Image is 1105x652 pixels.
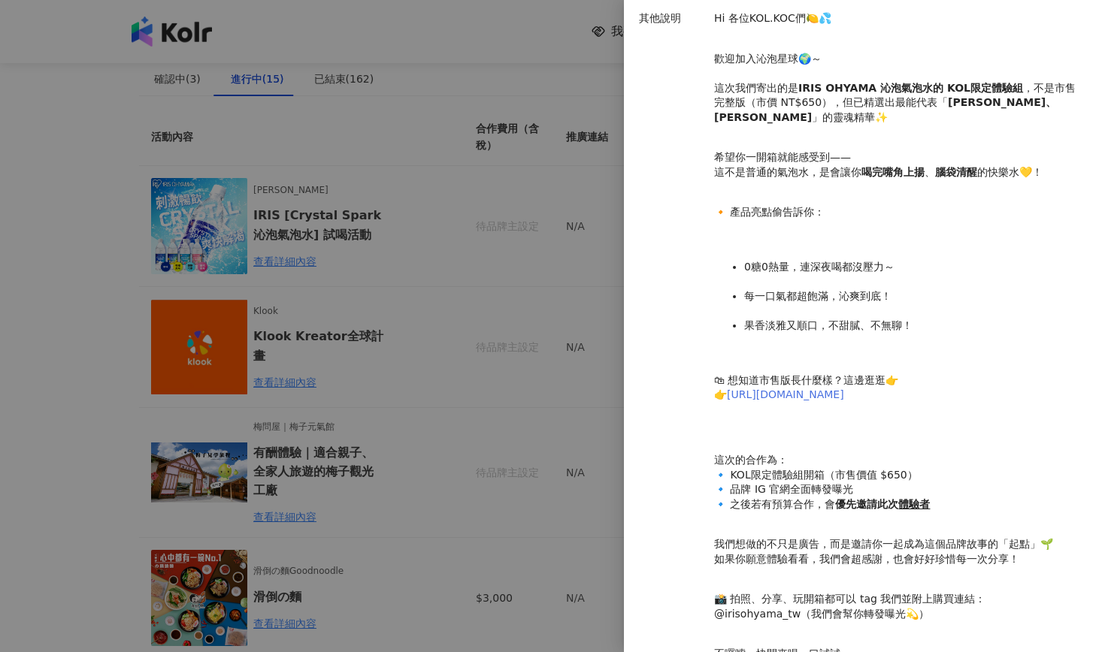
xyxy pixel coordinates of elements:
p: 我們想做的不只是廣告，而是邀請你一起成為這個品牌故事的「起點」🌱 如果你願意體驗看看，我們會超感謝，也會好好珍惜每一次分享！ [714,537,1082,566]
p: 🔸 產品亮點偷告訴你： [714,205,1082,220]
li: 每一口氣都超飽滿，沁爽到底！ [744,289,1082,304]
p: 歡迎加入沁泡星球🌍～ 這次我們寄出的是 ，不是市售完整版（市價 NT$650），但已精選出最能代表「 」的靈魂精華✨ [714,52,1082,125]
strong: 腦袋清醒 [935,166,977,178]
p: Hi 各位KOL.KOC們🍋💦 [714,11,1082,26]
p: 🛍 想知道市售版長什麼樣？這邊逛逛👉 👉 [714,373,1082,403]
li: 果香淡雅又順口，不甜膩、不無聊！ [744,318,1082,334]
p: 📸 拍照、分享、玩開箱都可以 tag 我們並附上購買連結： @irisohyama_tw（我們會幫你轉發曝光💫） [714,592,1082,621]
p: 其他說明 [639,11,707,26]
p: 這次的合作為： 🔹 KOL限定體驗組開箱（市售價值 $650） 🔹 品牌 IG 官網全面轉發曝光 🔹 之後若有預算合作，會 [714,453,1082,512]
strong: 優先邀請此次 [835,498,898,510]
strong: IRIS OHYAMA 沁泡氣泡水的 KOL限定體驗組 [798,82,1023,94]
strong: 喝完嘴角上揚 [861,166,925,178]
li: 0糖0熱量，連深夜喝都沒壓力～ [744,260,1082,275]
p: 希望你一開箱就能感受到—— 這不是普通的氣泡水，是會讓你 、 的快樂水💛！ [714,150,1082,180]
ins: 體驗者 [898,498,930,510]
strong: [PERSON_NAME]、[PERSON_NAME] [714,96,1056,123]
a: [URL][DOMAIN_NAME] [727,388,844,400]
